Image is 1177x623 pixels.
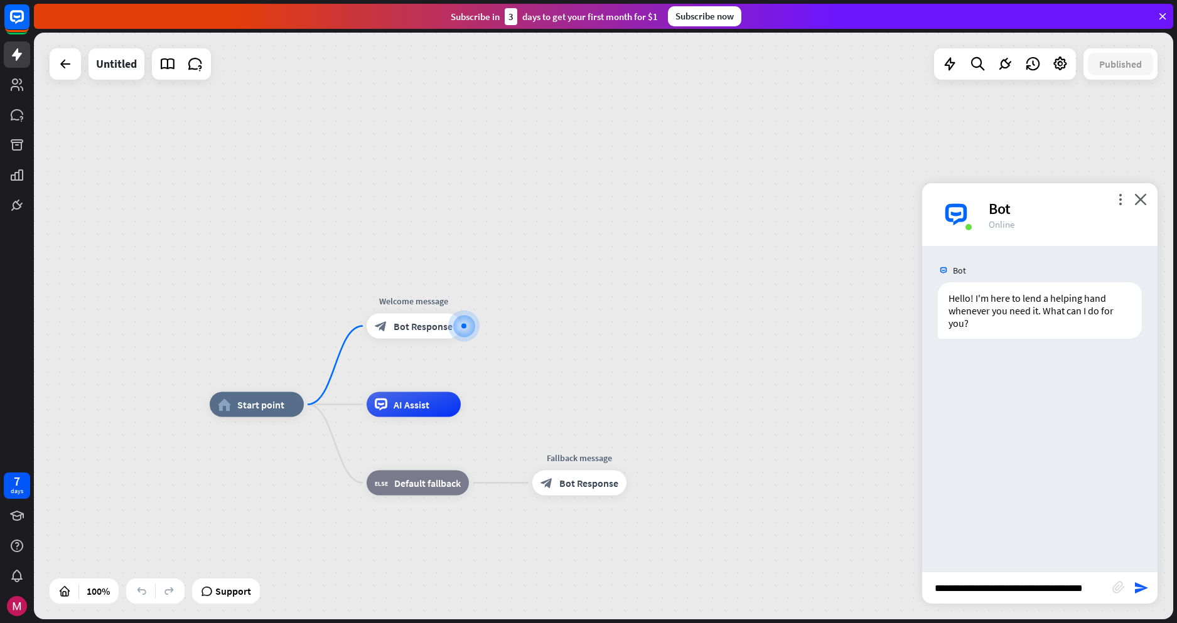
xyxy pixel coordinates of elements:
span: Support [215,581,251,601]
i: block_attachment [1112,581,1125,594]
div: Bot [989,199,1142,218]
div: Fallback message [523,452,636,464]
div: Hello! I'm here to lend a helping hand whenever you need it. What can I do for you? [938,282,1142,339]
span: Bot [953,265,966,276]
div: 100% [83,581,114,601]
span: Default fallback [394,477,461,489]
div: Subscribe in days to get your first month for $1 [451,8,658,25]
a: 7 days [4,472,30,499]
i: send [1134,580,1149,595]
button: Open LiveChat chat widget [10,5,48,43]
div: 3 [505,8,517,25]
i: home_2 [218,398,231,411]
i: close [1134,193,1147,205]
div: days [11,487,23,496]
span: AI Assist [394,398,429,411]
i: block_fallback [375,477,388,489]
div: Subscribe now [668,6,741,26]
div: Welcome message [357,295,470,307]
span: Bot Response [394,320,453,333]
div: 7 [14,476,20,487]
i: more_vert [1114,193,1126,205]
div: Online [989,218,1142,230]
i: block_bot_response [540,477,553,489]
span: Start point [237,398,284,411]
span: Bot Response [559,477,618,489]
div: Untitled [96,48,137,80]
button: Published [1088,53,1153,75]
i: block_bot_response [375,320,387,333]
